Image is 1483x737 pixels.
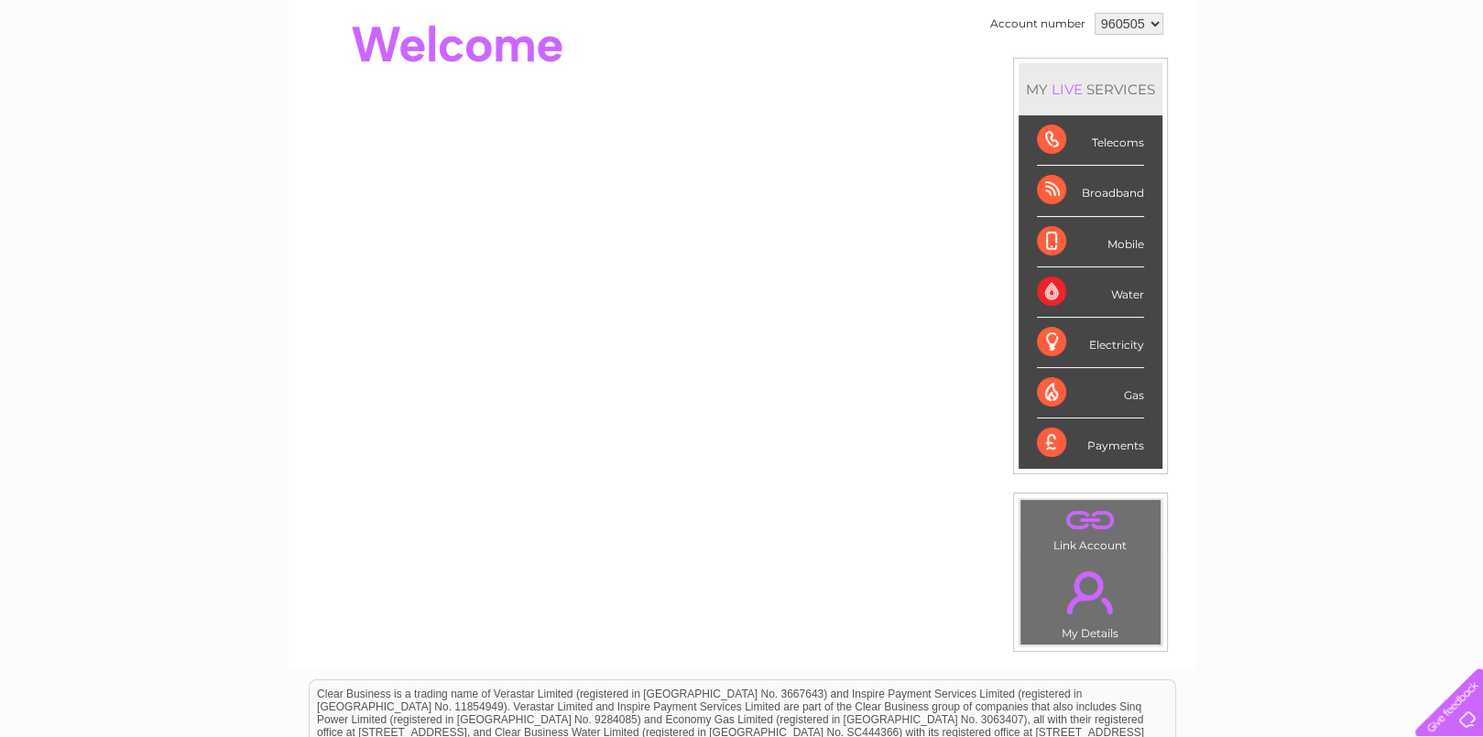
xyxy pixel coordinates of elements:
a: Telecoms [1258,78,1313,92]
a: Log out [1423,78,1466,92]
img: logo.png [52,48,146,103]
a: . [1025,560,1156,624]
div: Gas [1037,368,1144,418]
div: Payments [1037,418,1144,468]
div: LIVE [1048,81,1086,98]
div: Electricity [1037,318,1144,368]
a: Blog [1324,78,1350,92]
td: My Details [1020,556,1161,645]
div: Water [1037,267,1144,318]
a: Contact [1361,78,1406,92]
a: . [1025,504,1156,536]
a: 0333 014 3131 [1138,9,1264,32]
a: Water [1161,78,1195,92]
div: Telecoms [1037,115,1144,166]
a: Energy [1206,78,1247,92]
td: Link Account [1020,499,1161,557]
div: Clear Business is a trading name of Verastar Limited (registered in [GEOGRAPHIC_DATA] No. 3667643... [310,10,1175,89]
div: MY SERVICES [1019,63,1162,115]
div: Broadband [1037,166,1144,216]
div: Mobile [1037,217,1144,267]
td: Account number [986,8,1090,39]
